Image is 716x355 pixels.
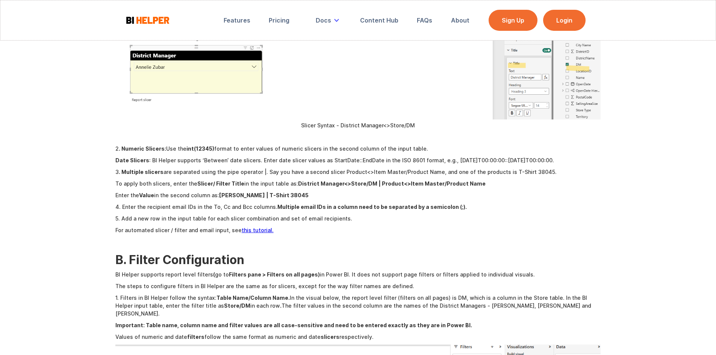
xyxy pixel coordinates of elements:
h2: B. Filter Configuration [115,253,601,267]
p: 5. Add a new row in the input table for each slicer combination and set of email recipients. [115,215,601,222]
strong: . Multiple slicers [119,169,163,175]
a: Pricing [263,12,295,29]
strong: Table Name/Column Name. [216,295,290,301]
div: About [451,17,469,24]
p: To apply both slicers, enter the in the input table as: [115,180,601,187]
div: Docs [310,12,347,29]
strong: Filters pane > Filters on all pages) [229,271,320,278]
a: this tutorial. [242,227,274,233]
strong: Value [139,192,154,198]
p: 2 Use the format to enter values of numeric slicers in the second column of the input table. [115,145,601,153]
a: About [446,12,475,29]
a: Login [543,10,586,31]
strong: District Manager<>Store/DM | Product<>Item Master/Product Name [298,180,486,187]
div: Pricing [269,17,289,24]
strong: [PERSON_NAME] | T-Shirt 38045 [219,192,309,198]
div: Features [224,17,250,24]
p: For automated slicer / filter and email input, see [115,226,601,234]
strong: Date Slicers [115,157,149,163]
a: FAQs [412,12,437,29]
strong: Store/DM [224,302,250,309]
p: 1. Filters in BI Helper follow the syntax: In the visual below, the report level filter (filters ... [115,294,601,317]
a: Sign Up [489,10,537,31]
strong: ( [213,271,215,278]
div: Content Hub [360,17,398,24]
strong: Important: Table name, column name and filter values are all case-sensitive and need to be entere... [115,322,472,328]
strong: . [280,302,282,309]
p: ‍ [115,238,601,246]
figcaption: Slicer Syntax - District Manager<>Store/DM [115,121,601,129]
strong: filters [187,334,204,340]
strong: slicers [321,334,339,340]
p: Values of numeric and date follow the same format as numeric and date respectively. [115,333,601,341]
div: Docs [316,17,331,24]
p: : BI Helper supports ‘Between’ date slicers. Enter date slicer values as StartDate::EndDate in th... [115,156,601,164]
p: ‍ [115,133,601,141]
strong: Slicer/ Filter Title [197,180,244,187]
strong: Multiple email IDs in a column need to be separated by a semicolon (;). [277,204,467,210]
a: Features [218,12,256,29]
a: Content Hub [355,12,404,29]
p: 4. Enter the recipient email IDs in the To, Cc and Bcc columns. [115,203,601,211]
div: FAQs [417,17,432,24]
p: 3 are separated using the pipe operator |. Say you have a second slicer Product<>Item Master/Prod... [115,168,601,176]
p: Enter the in the second column as: [115,191,601,199]
strong: int(12345) [186,145,214,152]
p: BI Helper supports report level filters go to in Power BI. It does not support page filters or fi... [115,270,601,278]
p: The steps to configure filters in BI Helper are the same as for slicers, except for the way filte... [115,282,601,290]
strong: . Numeric Slicers: [119,145,166,152]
